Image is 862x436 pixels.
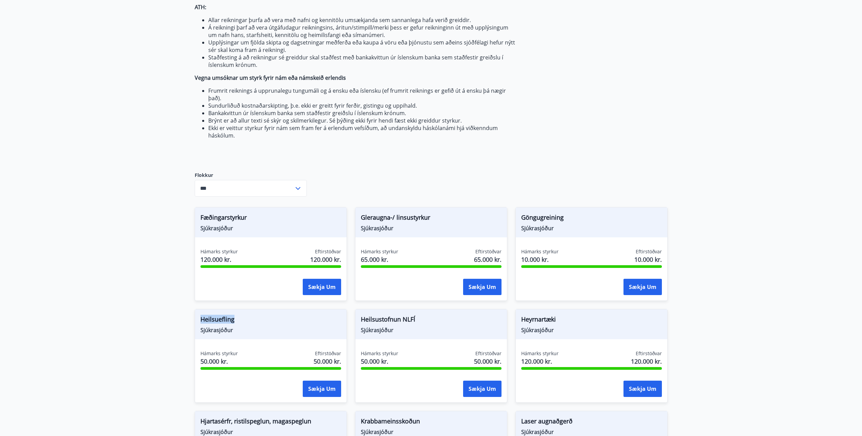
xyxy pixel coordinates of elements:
button: Sækja um [303,279,341,295]
li: Staðfesting á að reikningur sé greiddur skal staðfest með bankakvittun úr íslenskum banka sem sta... [208,54,515,69]
span: Eftirstöðvar [636,248,662,255]
button: Sækja um [463,279,502,295]
span: Eftirstöðvar [636,350,662,357]
span: Göngugreining [521,213,662,224]
span: Sjúkrasjóður [200,428,341,436]
span: Hámarks styrkur [521,350,559,357]
span: Hámarks styrkur [361,350,398,357]
span: Fæðingarstyrkur [200,213,341,224]
span: 120.000 kr. [631,357,662,366]
li: Ekki er veittur styrkur fyrir nám sem fram fer á erlendum vefsíðum, að undanskyldu háskólanámi hj... [208,124,515,139]
span: Sjúkrasjóður [361,326,502,334]
span: Hámarks styrkur [200,350,238,357]
button: Sækja um [623,381,662,397]
span: Sjúkrasjóður [361,224,502,232]
span: 65.000 kr. [474,255,502,264]
span: Sjúkrasjóður [521,224,662,232]
button: Sækja um [463,381,502,397]
span: 120.000 kr. [200,255,238,264]
span: 10.000 kr. [634,255,662,264]
span: Heilsuefling [200,315,341,326]
span: Eftirstöðvar [315,350,341,357]
span: Sjúkrasjóður [200,326,341,334]
span: Sjúkrasjóður [521,428,662,436]
span: 120.000 kr. [521,357,559,366]
span: Hámarks styrkur [521,248,559,255]
span: Krabbameinsskoðun [361,417,502,428]
span: 50.000 kr. [474,357,502,366]
span: 50.000 kr. [314,357,341,366]
button: Sækja um [303,381,341,397]
span: Laser augnaðgerð [521,417,662,428]
span: 120.000 kr. [310,255,341,264]
li: Sundurliðuð kostnaðarskipting, þ.e. ekki er greitt fyrir ferðir, gistingu og uppihald. [208,102,515,109]
span: Heyrnartæki [521,315,662,326]
span: Sjúkrasjóður [361,428,502,436]
span: 50.000 kr. [200,357,238,366]
span: Eftirstöðvar [315,248,341,255]
li: Brýnt er að allur texti sé skýr og skilmerkilegur. Sé þýðing ekki fyrir hendi fæst ekki greiddur ... [208,117,515,124]
span: Gleraugna-/ linsustyrkur [361,213,502,224]
li: Allar reikningar þurfa að vera með nafni og kennitölu umsækjanda sem sannanlega hafa verið greiddir. [208,16,515,24]
strong: Vegna umsóknar um styrk fyrir nám eða námskeið erlendis [195,74,346,81]
button: Sækja um [623,279,662,295]
strong: ATH: [195,3,206,11]
span: Eftirstöðvar [475,350,502,357]
span: Hámarks styrkur [361,248,398,255]
span: 10.000 kr. [521,255,559,264]
span: 65.000 kr. [361,255,398,264]
span: Hámarks styrkur [200,248,238,255]
li: Bankakvittun úr íslenskum banka sem staðfestir greiðslu í íslenskum krónum. [208,109,515,117]
label: Flokkur [195,172,307,179]
li: Upplýsingar um fjölda skipta og dagsetningar meðferða eða kaupa á vöru eða þjónustu sem aðeins sj... [208,39,515,54]
span: 50.000 kr. [361,357,398,366]
span: Heilsustofnun NLFÍ [361,315,502,326]
li: Frumrit reiknings á upprunalegu tungumáli og á ensku eða íslensku (ef frumrit reiknings er gefið ... [208,87,515,102]
span: Eftirstöðvar [475,248,502,255]
span: Sjúkrasjóður [521,326,662,334]
span: Hjartasérfr, ristilspeglun, magaspeglun [200,417,341,428]
span: Sjúkrasjóður [200,224,341,232]
li: Á reikningi þarf að vera útgáfudagur reikningsins, áritun/stimpill/merki þess er gefur reikningin... [208,24,515,39]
